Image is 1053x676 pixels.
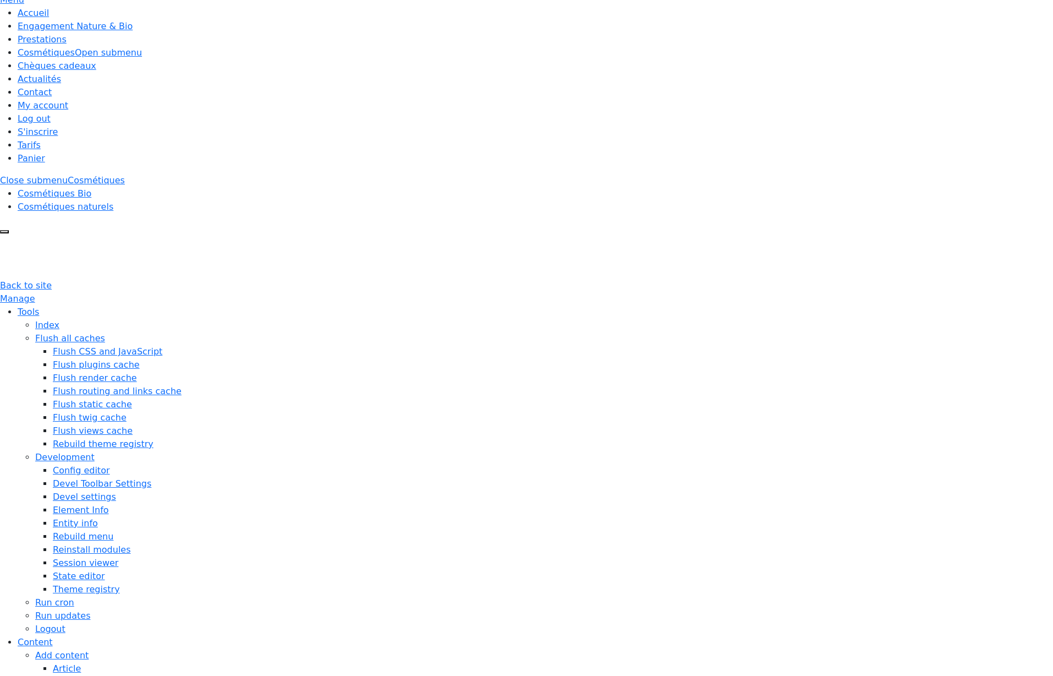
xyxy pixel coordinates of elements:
[35,320,59,330] a: Index
[18,153,45,163] a: Panier
[35,624,65,634] a: Logout
[18,113,51,124] a: Log out
[35,333,105,344] a: Flush all caches
[53,465,110,476] a: Config editor
[53,531,113,542] a: Rebuild menu
[53,478,151,489] a: Devel Toolbar Settings
[53,439,153,449] a: Rebuild theme registry
[53,412,127,423] a: Flush twig cache
[35,650,89,661] a: Add content
[53,518,98,528] a: Entity info
[53,492,116,502] a: Devel settings
[68,175,125,186] span: Cosmétiques
[53,558,118,568] a: Session viewer
[53,373,137,383] a: Flush render cache
[53,571,105,581] a: State editor
[53,544,131,555] a: Reinstall modules
[18,34,67,45] a: Prestations
[18,87,52,97] a: Contact
[18,100,68,111] a: My account
[18,127,58,137] a: S'inscrire
[35,452,95,462] a: Development
[53,399,132,410] a: Flush static cache
[18,74,61,84] a: Actualités
[18,8,49,18] a: Accueil
[53,663,81,674] a: Article
[18,201,113,212] a: Cosmétiques naturels
[18,637,53,647] a: Content
[53,426,133,436] a: Flush views cache
[53,505,109,515] a: Element Info
[35,610,90,621] a: Run updates
[18,140,41,150] a: Tarifs
[53,359,140,370] a: Flush plugins cache
[75,47,142,58] span: Open submenu
[35,597,74,608] a: Run cron
[18,47,142,58] a: Cosmétiques
[53,584,120,595] a: Theme registry
[53,386,182,396] a: Flush routing and links cache
[18,188,91,199] a: Cosmétiques Bio
[18,307,39,317] a: Tools
[53,346,162,357] a: Flush CSS and JavaScript
[18,21,133,31] a: Engagement Nature & Bio
[18,61,96,71] a: Chèques cadeaux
